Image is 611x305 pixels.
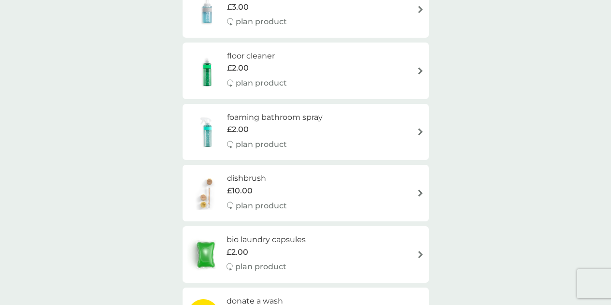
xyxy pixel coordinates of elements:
[227,62,249,74] span: £2.00
[227,233,306,246] h6: bio laundry capsules
[227,1,249,14] span: £3.00
[187,238,224,272] img: bio laundry capsules
[236,200,287,212] p: plan product
[417,128,424,135] img: arrow right
[187,54,227,87] img: floor cleaner
[227,185,253,197] span: £10.00
[187,176,227,210] img: dishbrush
[417,67,424,74] img: arrow right
[187,115,227,149] img: foaming bathroom spray
[227,111,323,124] h6: foaming bathroom spray
[236,77,287,89] p: plan product
[236,15,287,28] p: plan product
[227,246,248,259] span: £2.00
[227,123,249,136] span: £2.00
[227,172,287,185] h6: dishbrush
[417,251,424,258] img: arrow right
[417,6,424,13] img: arrow right
[227,50,287,62] h6: floor cleaner
[236,138,287,151] p: plan product
[235,261,286,273] p: plan product
[417,189,424,197] img: arrow right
